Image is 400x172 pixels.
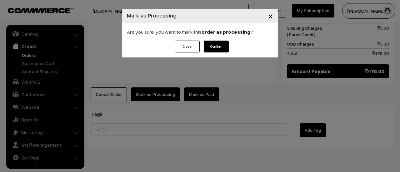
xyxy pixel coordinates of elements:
[202,29,250,35] strong: order as processing
[175,41,200,52] button: Close
[204,41,229,52] button: Confirm
[268,10,273,22] span: ×
[122,23,278,41] div: Are you sure, you want to mark this ?
[263,6,278,26] button: Close
[127,11,177,20] h4: Mark as Processing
